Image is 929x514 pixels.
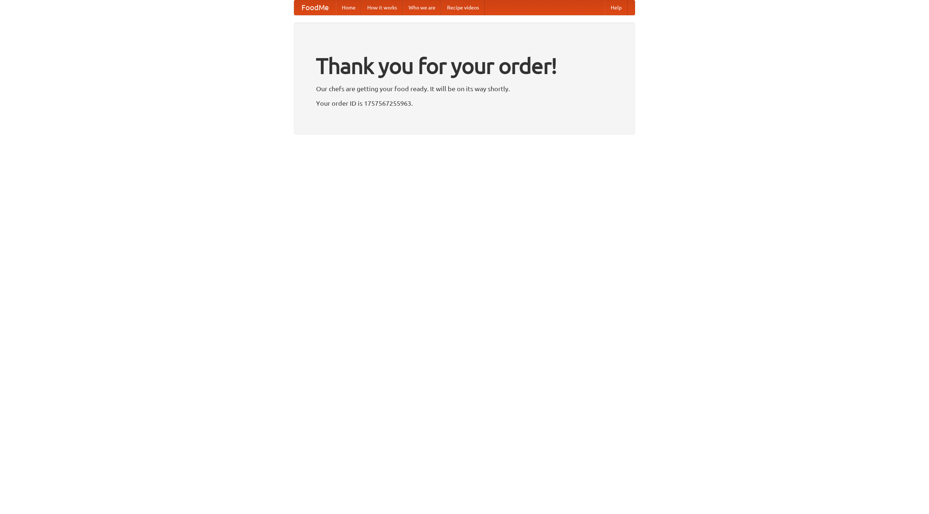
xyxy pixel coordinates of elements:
a: FoodMe [294,0,336,15]
a: Home [336,0,361,15]
p: Our chefs are getting your food ready. It will be on its way shortly. [316,83,613,94]
a: Who we are [403,0,441,15]
a: Recipe videos [441,0,485,15]
a: How it works [361,0,403,15]
p: Your order ID is 1757567255963. [316,98,613,109]
h1: Thank you for your order! [316,48,613,83]
a: Help [605,0,627,15]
